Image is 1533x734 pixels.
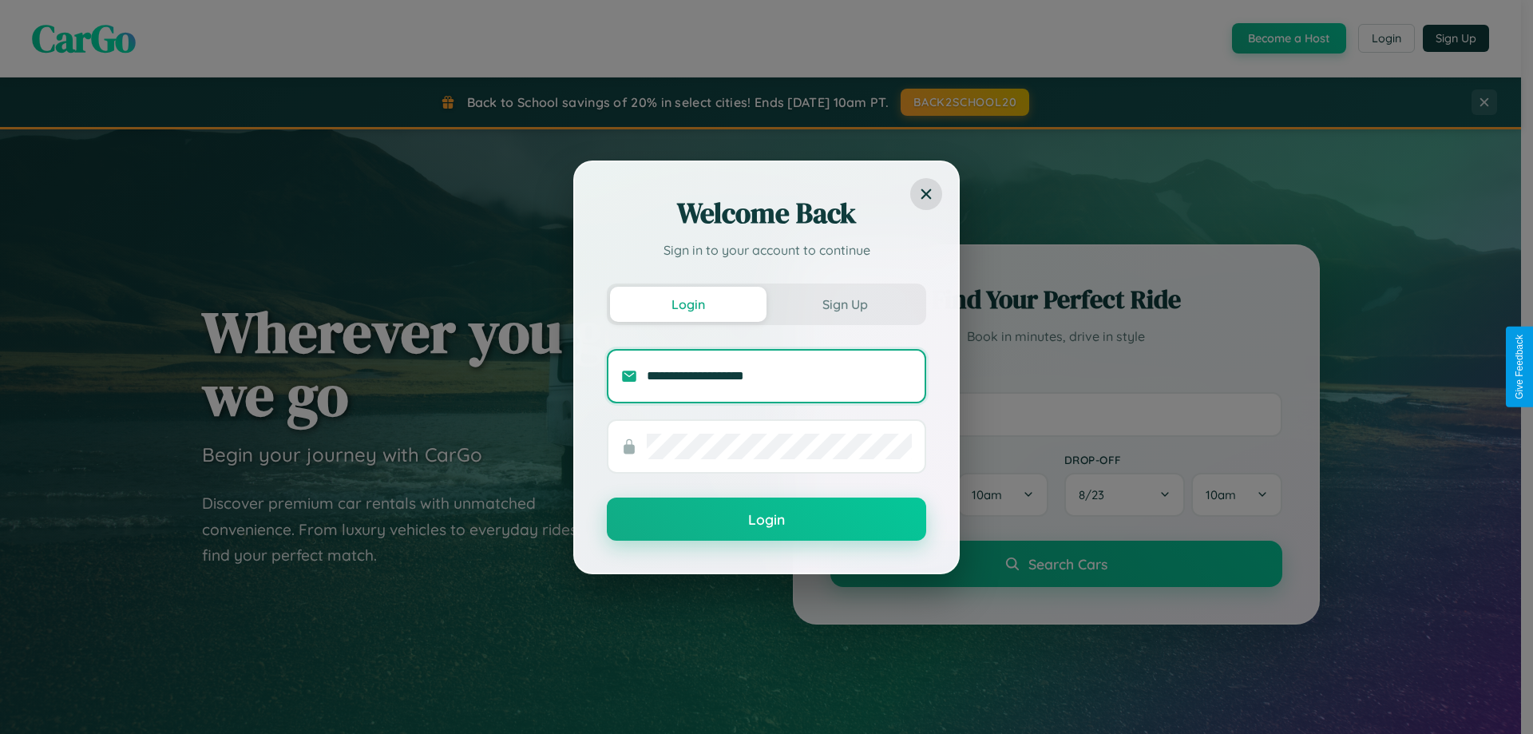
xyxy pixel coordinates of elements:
[607,498,926,541] button: Login
[607,194,926,232] h2: Welcome Back
[1514,335,1525,399] div: Give Feedback
[766,287,923,322] button: Sign Up
[610,287,766,322] button: Login
[607,240,926,260] p: Sign in to your account to continue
